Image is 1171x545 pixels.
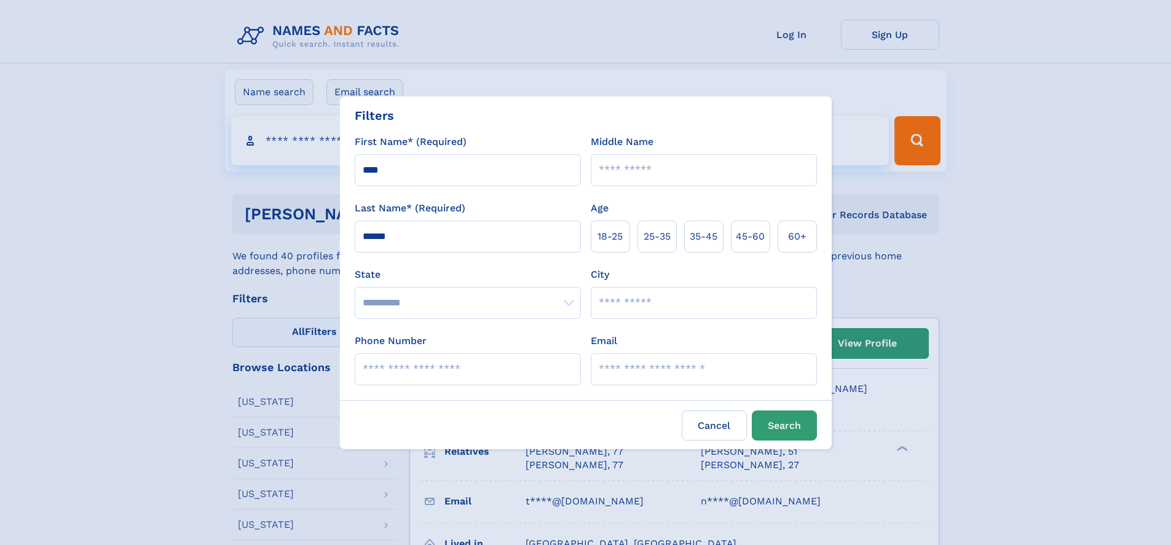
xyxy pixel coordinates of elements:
button: Search [752,410,817,441]
span: 25‑35 [644,229,671,244]
span: 18‑25 [597,229,623,244]
label: City [591,267,609,282]
label: Age [591,201,609,216]
label: Phone Number [355,334,427,348]
span: 45‑60 [736,229,765,244]
label: Middle Name [591,135,653,149]
label: Email [591,334,617,348]
div: Filters [355,106,394,125]
label: State [355,267,581,282]
span: 60+ [788,229,806,244]
label: Cancel [682,410,747,441]
label: First Name* (Required) [355,135,467,149]
label: Last Name* (Required) [355,201,465,216]
span: 35‑45 [690,229,717,244]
